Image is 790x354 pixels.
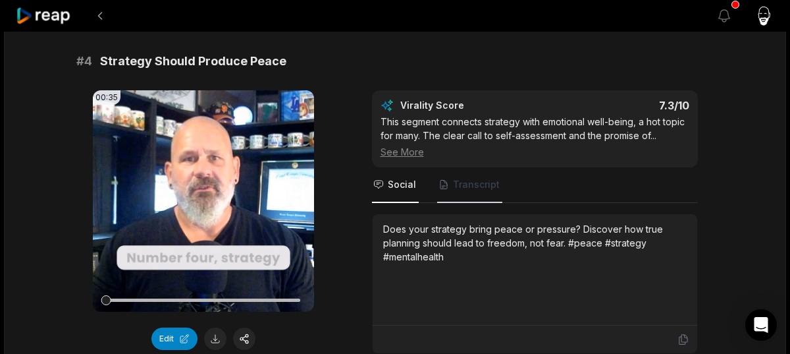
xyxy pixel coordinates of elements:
[453,178,500,191] span: Transcript
[745,309,777,341] div: Open Intercom Messenger
[383,222,687,264] div: Does your strategy bring peace or pressure? Discover how true planning should lead to freedom, no...
[548,99,689,112] div: 7.3 /10
[381,115,689,159] div: This segment connects strategy with emotional well-being, a hot topic for many. The clear call to...
[76,52,92,71] span: # 4
[151,328,197,350] button: Edit
[372,167,698,203] nav: Tabs
[381,145,689,159] div: See More
[100,52,286,71] span: Strategy Should Produce Peace
[93,90,314,312] video: Your browser does not support mp4 format.
[400,99,542,112] div: Virality Score
[388,178,416,191] span: Social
